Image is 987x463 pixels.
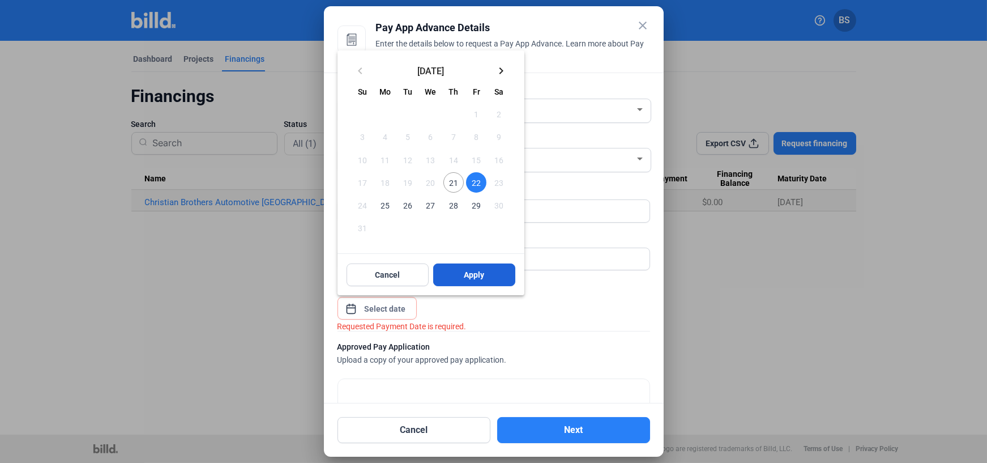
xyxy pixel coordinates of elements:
button: August 10, 2025 [351,148,374,171]
button: August 21, 2025 [442,171,465,194]
button: August 25, 2025 [374,194,396,216]
span: 17 [352,172,373,193]
span: Tu [403,87,412,96]
span: 7 [443,126,464,147]
button: August 24, 2025 [351,194,374,216]
span: Apply [464,269,484,281]
button: Apply [433,264,515,286]
span: 29 [466,195,486,215]
span: 14 [443,149,464,169]
button: August 9, 2025 [488,125,510,148]
button: August 2, 2025 [488,103,510,125]
span: 24 [352,195,373,215]
button: Cancel [347,264,429,286]
button: August 14, 2025 [442,148,465,171]
span: 27 [420,195,441,215]
span: Su [358,87,367,96]
button: August 27, 2025 [419,194,442,216]
button: August 29, 2025 [465,194,488,216]
span: 8 [466,126,486,147]
span: 2 [489,104,509,124]
span: [DATE] [371,66,490,75]
span: 30 [489,195,509,215]
span: 10 [352,149,373,169]
span: Cancel [375,269,400,281]
button: August 16, 2025 [488,148,510,171]
td: AUG [351,103,465,125]
button: August 15, 2025 [465,148,488,171]
span: 5 [398,126,418,147]
button: August 4, 2025 [374,125,396,148]
mat-icon: keyboard_arrow_right [495,64,509,78]
button: August 13, 2025 [419,148,442,171]
span: 21 [443,172,464,193]
span: 26 [398,195,418,215]
span: 9 [489,126,509,147]
span: Th [448,87,458,96]
span: 16 [489,149,509,169]
button: August 6, 2025 [419,125,442,148]
button: August 30, 2025 [488,194,510,216]
span: 31 [352,218,373,238]
span: 23 [489,172,509,193]
button: August 1, 2025 [465,103,488,125]
span: 20 [420,172,441,193]
button: August 17, 2025 [351,171,374,194]
span: 19 [398,172,418,193]
span: 6 [420,126,441,147]
span: 22 [466,172,486,193]
span: Sa [494,87,503,96]
button: August 23, 2025 [488,171,510,194]
span: 13 [420,149,441,169]
button: August 12, 2025 [396,148,419,171]
span: 15 [466,149,486,169]
span: 18 [375,172,395,193]
button: August 28, 2025 [442,194,465,216]
button: August 7, 2025 [442,125,465,148]
mat-icon: keyboard_arrow_left [353,64,367,78]
span: Fr [473,87,480,96]
span: 3 [352,126,373,147]
button: August 18, 2025 [374,171,396,194]
span: We [425,87,437,96]
button: August 20, 2025 [419,171,442,194]
button: August 11, 2025 [374,148,396,171]
span: 12 [398,149,418,169]
span: 28 [443,195,464,215]
button: August 19, 2025 [396,171,419,194]
button: August 5, 2025 [396,125,419,148]
button: August 26, 2025 [396,194,419,216]
span: 4 [375,126,395,147]
span: 11 [375,149,395,169]
button: August 22, 2025 [465,171,488,194]
span: Mo [379,87,391,96]
button: August 8, 2025 [465,125,488,148]
button: August 3, 2025 [351,125,374,148]
span: 25 [375,195,395,215]
span: 1 [466,104,486,124]
button: August 31, 2025 [351,216,374,239]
